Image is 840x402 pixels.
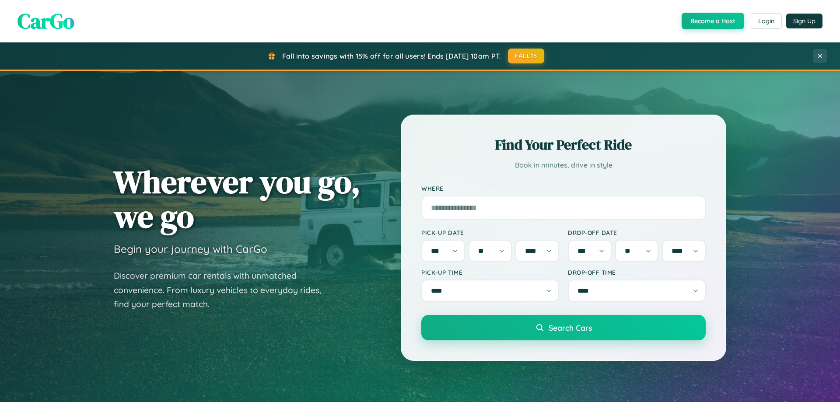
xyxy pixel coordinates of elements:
button: Become a Host [682,13,744,29]
button: Sign Up [786,14,822,28]
h1: Wherever you go, we go [114,164,360,234]
label: Drop-off Date [568,229,706,236]
button: Login [751,13,782,29]
label: Pick-up Date [421,229,559,236]
label: Where [421,185,706,192]
button: FALL15 [508,49,545,63]
span: CarGo [17,7,74,35]
p: Discover premium car rentals with unmatched convenience. From luxury vehicles to everyday rides, ... [114,269,332,311]
h2: Find Your Perfect Ride [421,135,706,154]
span: Search Cars [549,323,592,332]
button: Search Cars [421,315,706,340]
label: Pick-up Time [421,269,559,276]
h3: Begin your journey with CarGo [114,242,267,255]
label: Drop-off Time [568,269,706,276]
span: Fall into savings with 15% off for all users! Ends [DATE] 10am PT. [282,52,501,60]
p: Book in minutes, drive in style [421,159,706,171]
